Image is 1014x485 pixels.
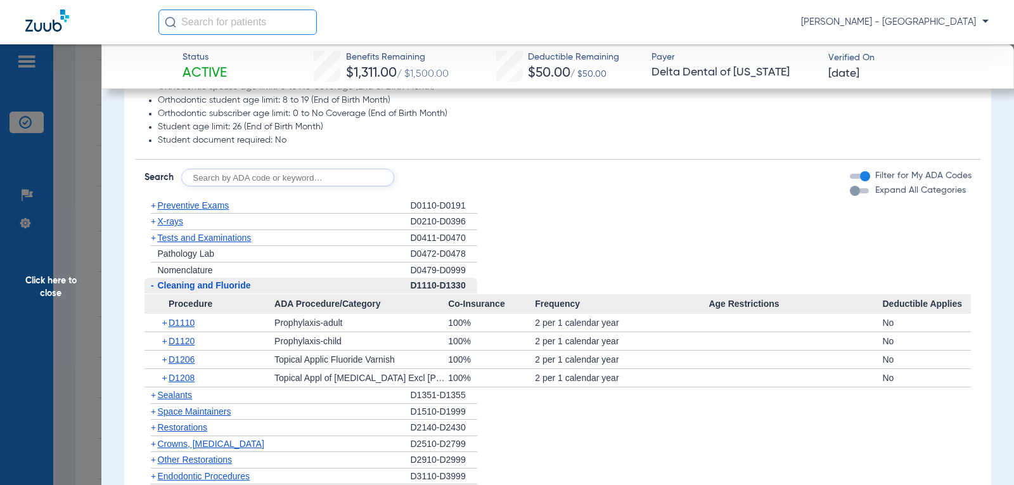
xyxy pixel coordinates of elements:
[158,108,972,120] li: Orthodontic subscriber age limit: 0 to No Coverage (End of Birth Month)
[535,332,709,350] div: 2 per 1 calendar year
[151,233,156,243] span: +
[151,390,156,400] span: +
[158,280,251,290] span: Cleaning and Fluoride
[411,246,477,262] div: D0472-D0478
[882,314,971,332] div: No
[535,294,709,314] span: Frequency
[346,51,449,64] span: Benefits Remaining
[151,422,156,432] span: +
[158,455,233,465] span: Other Restorations
[411,469,477,485] div: D3110-D3999
[448,314,535,332] div: 100%
[158,95,972,107] li: Orthodontic student age limit: 8 to 19 (End of Birth Month)
[411,198,477,214] div: D0110-D0191
[411,436,477,453] div: D2510-D2799
[411,230,477,247] div: D0411-D0470
[411,214,477,230] div: D0210-D0396
[151,200,156,210] span: +
[651,51,817,64] span: Payer
[158,10,317,35] input: Search for patients
[570,70,606,79] span: / $50.00
[158,200,229,210] span: Preventive Exams
[828,66,859,82] span: [DATE]
[158,122,972,133] li: Student age limit: 26 (End of Birth Month)
[144,171,174,184] span: Search
[875,186,966,195] span: Expand All Categories
[158,265,213,275] span: Nomenclature
[151,280,154,290] span: -
[411,387,477,404] div: D1351-D1355
[411,262,477,278] div: D0479-D0999
[181,169,394,186] input: Search by ADA code or keyword…
[535,351,709,368] div: 2 per 1 calendar year
[158,422,208,432] span: Restorations
[151,471,156,481] span: +
[274,351,448,368] div: Topical Applic Fluoride Varnish
[151,406,156,417] span: +
[162,369,169,387] span: +
[274,369,448,387] div: Topical Appl of [MEDICAL_DATA] Excl [PERSON_NAME]
[158,471,250,481] span: Endodontic Procedures
[162,351,169,368] span: +
[411,420,477,436] div: D2140-D2430
[882,294,971,314] span: Deductible Applies
[411,404,477,420] div: D1510-D1999
[397,69,449,79] span: / $1,500.00
[828,51,994,65] span: Verified On
[801,16,989,29] span: [PERSON_NAME] - [GEOGRAPHIC_DATA]
[158,390,192,400] span: Sealants
[411,452,477,469] div: D2910-D2999
[274,332,448,350] div: Prophylaxis-child
[882,351,971,368] div: No
[183,51,227,64] span: Status
[151,439,156,449] span: +
[25,10,69,32] img: Zuub Logo
[158,233,252,243] span: Tests and Examinations
[346,67,397,80] span: $1,311.00
[158,216,183,226] span: X-rays
[162,332,169,350] span: +
[158,406,231,417] span: Space Maintainers
[158,135,972,146] li: Student document required: No
[183,65,227,82] span: Active
[158,439,264,449] span: Crowns, [MEDICAL_DATA]
[274,314,448,332] div: Prophylaxis-adult
[448,369,535,387] div: 100%
[528,67,570,80] span: $50.00
[162,314,169,332] span: +
[169,318,195,328] span: D1110
[535,314,709,332] div: 2 per 1 calendar year
[651,65,817,81] span: Delta Dental of [US_STATE]
[151,216,156,226] span: +
[169,373,195,383] span: D1208
[169,336,195,346] span: D1120
[151,455,156,465] span: +
[873,169,972,183] label: Filter for My ADA Codes
[411,278,477,294] div: D1110-D1330
[274,294,448,314] span: ADA Procedure/Category
[165,16,176,28] img: Search Icon
[144,294,275,314] span: Procedure
[158,249,215,259] span: Pathology Lab
[448,294,535,314] span: Co-Insurance
[882,369,971,387] div: No
[169,354,195,365] span: D1206
[882,332,971,350] div: No
[448,332,535,350] div: 100%
[448,351,535,368] div: 100%
[709,294,882,314] span: Age Restrictions
[535,369,709,387] div: 2 per 1 calendar year
[528,51,619,64] span: Deductible Remaining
